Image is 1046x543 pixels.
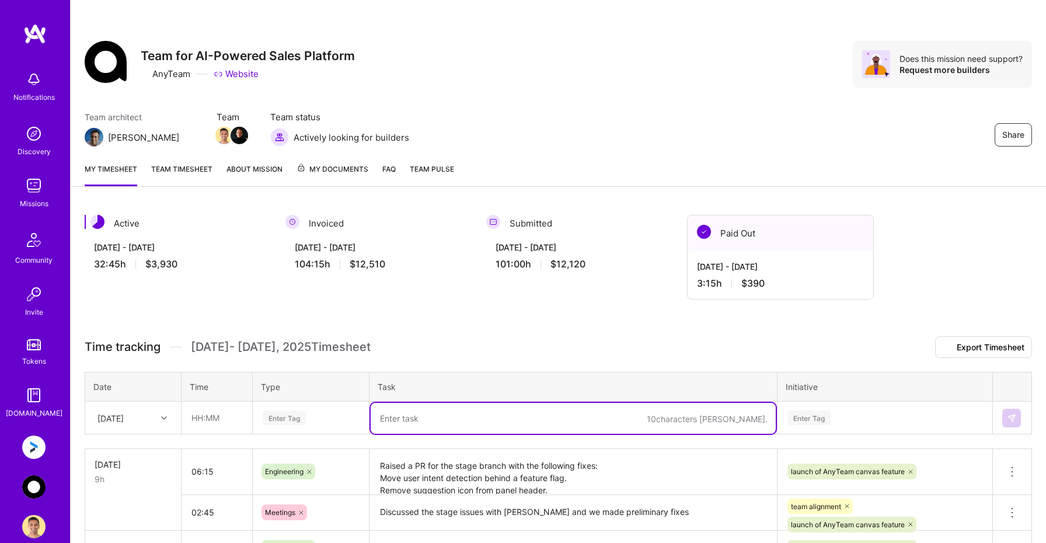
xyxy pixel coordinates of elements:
[787,409,831,427] div: Enter Tag
[25,306,43,318] div: Invite
[217,126,232,145] a: Team Member Avatar
[371,496,776,530] textarea: Discussed the stage issues with [PERSON_NAME] and we made preliminary fixes
[85,163,137,186] a: My timesheet
[22,68,46,91] img: bell
[226,163,283,186] a: About Mission
[697,225,711,239] img: Paid Out
[27,339,41,350] img: tokens
[270,128,289,147] img: Actively looking for builders
[297,163,368,186] a: My Documents
[270,111,409,123] span: Team status
[190,381,244,393] div: Time
[369,373,777,402] th: Task
[295,258,463,270] div: 104:15 h
[899,64,1023,75] div: Request more builders
[13,91,55,103] div: Notifications
[90,215,104,229] img: Active
[97,412,124,424] div: [DATE]
[935,336,1032,358] button: Export Timesheet
[1002,129,1024,141] span: Share
[85,41,127,83] img: Company Logo
[23,23,47,44] img: logo
[382,163,396,186] a: FAQ
[899,53,1023,64] div: Does this mission need support?
[410,163,454,186] a: Team Pulse
[22,436,46,459] img: Anguleris: BIMsmart AI MVP
[285,215,299,229] img: Invoiced
[550,258,585,270] span: $12,120
[15,254,53,266] div: Community
[85,373,182,402] th: Date
[18,145,51,158] div: Discovery
[791,502,841,511] span: team alignment
[697,277,864,290] div: 3:15 h
[215,127,233,144] img: Team Member Avatar
[496,241,664,253] div: [DATE] - [DATE]
[85,128,103,147] img: Team Architect
[265,467,304,476] span: Engineering
[141,68,190,80] div: AnyTeam
[263,409,306,427] div: Enter Tag
[182,402,252,433] input: HH:MM
[19,436,48,459] a: Anguleris: BIMsmart AI MVP
[182,456,252,487] input: HH:MM
[6,407,62,419] div: [DOMAIN_NAME]
[22,384,46,407] img: guide book
[943,344,952,352] i: icon Download
[145,258,177,270] span: $3,930
[217,111,247,123] span: Team
[151,163,212,186] a: Team timesheet
[285,215,472,232] div: Invoiced
[95,458,172,471] div: [DATE]
[191,340,371,354] span: [DATE] - [DATE] , 2025 Timesheet
[486,215,673,232] div: Submitted
[20,197,48,210] div: Missions
[791,520,905,529] span: launch of AnyTeam canvas feature
[161,415,167,421] i: icon Chevron
[647,413,768,424] div: 10 characters [PERSON_NAME].
[22,355,46,367] div: Tokens
[862,50,890,78] img: Avatar
[791,467,905,476] span: launch of AnyTeam canvas feature
[95,473,172,485] div: 9h
[786,381,984,393] div: Initiative
[85,340,161,354] span: Time tracking
[94,241,262,253] div: [DATE] - [DATE]
[371,450,776,494] textarea: Raised a PR for the stage branch with the following fixes: Move user intent detection behind a fe...
[350,258,385,270] span: $12,510
[141,48,355,63] h3: Team for AI-Powered Sales Platform
[184,133,193,142] i: icon Mail
[22,174,46,197] img: teamwork
[19,515,48,538] a: User Avatar
[265,508,295,517] span: Meetings
[214,68,259,80] a: Website
[85,111,193,123] span: Team architect
[231,127,248,144] img: Team Member Avatar
[141,69,150,79] i: icon CompanyGray
[232,126,247,145] a: Team Member Avatar
[741,277,765,290] span: $390
[410,165,454,173] span: Team Pulse
[22,283,46,306] img: Invite
[1007,413,1016,423] img: Submit
[20,226,48,254] img: Community
[19,475,48,499] a: AnyTeam: Team for AI-Powered Sales Platform
[22,475,46,499] img: AnyTeam: Team for AI-Powered Sales Platform
[697,260,864,273] div: [DATE] - [DATE]
[108,131,179,144] div: [PERSON_NAME]
[486,215,500,229] img: Submitted
[295,241,463,253] div: [DATE] - [DATE]
[182,497,252,528] input: HH:MM
[995,123,1032,147] button: Share
[297,163,368,176] span: My Documents
[22,515,46,538] img: User Avatar
[22,122,46,145] img: discovery
[496,258,664,270] div: 101:00 h
[688,215,873,251] div: Paid Out
[94,258,262,270] div: 32:45 h
[253,373,369,402] th: Type
[294,131,409,144] span: Actively looking for builders
[85,215,271,232] div: Active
